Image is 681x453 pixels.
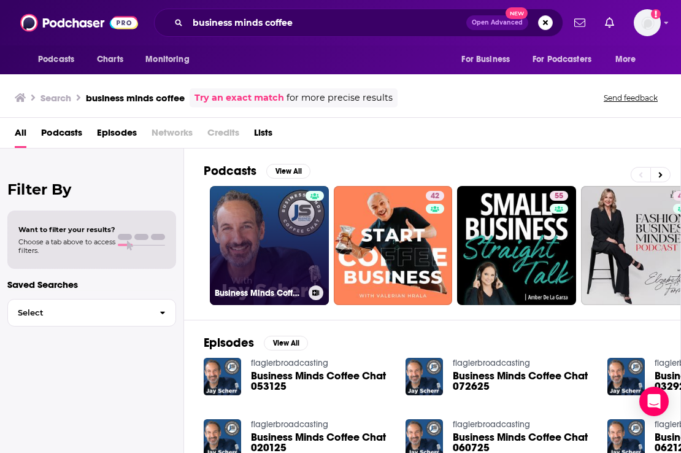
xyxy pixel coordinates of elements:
span: Open Advanced [472,20,523,26]
div: Search podcasts, credits, & more... [154,9,563,37]
span: For Business [461,51,510,68]
span: More [615,51,636,68]
p: Saved Searches [7,279,176,290]
div: Open Intercom Messenger [639,387,669,416]
span: 42 [431,190,439,203]
a: Business Minds Coffee Chat 020125 [251,432,391,453]
button: open menu [137,48,205,71]
span: Select [8,309,150,317]
a: flaglerbroadcasting [251,358,328,368]
a: Business Minds Coffee Chat 060725 [453,432,593,453]
a: Business Minds Coffee Chat 053125 [251,371,391,392]
span: 55 [555,190,563,203]
img: User Profile [634,9,661,36]
span: Logged in as alignPR [634,9,661,36]
a: Try an exact match [194,91,284,105]
a: Lists [254,123,272,148]
button: Show profile menu [634,9,661,36]
a: PodcastsView All [204,163,310,179]
h3: Search [40,92,71,104]
img: Business Minds Coffee Chat 032925 [607,358,645,395]
span: Choose a tab above to access filters. [18,238,115,255]
a: Business Minds Coffee Chat 072625 [453,371,593,392]
button: Select [7,299,176,327]
h2: Episodes [204,335,254,350]
a: flaglerbroadcasting [453,419,530,430]
a: EpisodesView All [204,335,308,350]
input: Search podcasts, credits, & more... [188,13,466,33]
h2: Podcasts [204,163,256,179]
svg: Add a profile image [651,9,661,19]
button: View All [264,336,308,350]
span: for more precise results [287,91,393,105]
button: View All [266,164,310,179]
a: Show notifications dropdown [600,12,619,33]
a: flaglerbroadcasting [453,358,530,368]
span: For Podcasters [533,51,591,68]
a: All [15,123,26,148]
h3: business minds coffee [86,92,185,104]
a: Podcasts [41,123,82,148]
span: Charts [97,51,123,68]
a: Charts [89,48,131,71]
button: open menu [607,48,652,71]
a: 55 [550,191,568,201]
a: 42 [334,186,453,305]
h2: Filter By [7,180,176,198]
button: Send feedback [600,93,661,103]
span: Want to filter your results? [18,225,115,234]
a: Business Minds Coffee Chat [210,186,329,305]
button: open menu [453,48,525,71]
img: Business Minds Coffee Chat 072625 [406,358,443,395]
a: Episodes [97,123,137,148]
button: Open AdvancedNew [466,15,528,30]
a: 42 [426,191,444,201]
h3: Business Minds Coffee Chat [215,288,304,298]
button: open menu [525,48,609,71]
img: Podchaser - Follow, Share and Rate Podcasts [20,11,138,34]
a: flaglerbroadcasting [251,419,328,430]
img: Business Minds Coffee Chat 053125 [204,358,241,395]
span: Monitoring [145,51,189,68]
span: Networks [152,123,193,148]
button: open menu [29,48,90,71]
a: 55 [457,186,576,305]
span: Podcasts [38,51,74,68]
span: New [506,7,528,19]
span: Credits [207,123,239,148]
a: Show notifications dropdown [569,12,590,33]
